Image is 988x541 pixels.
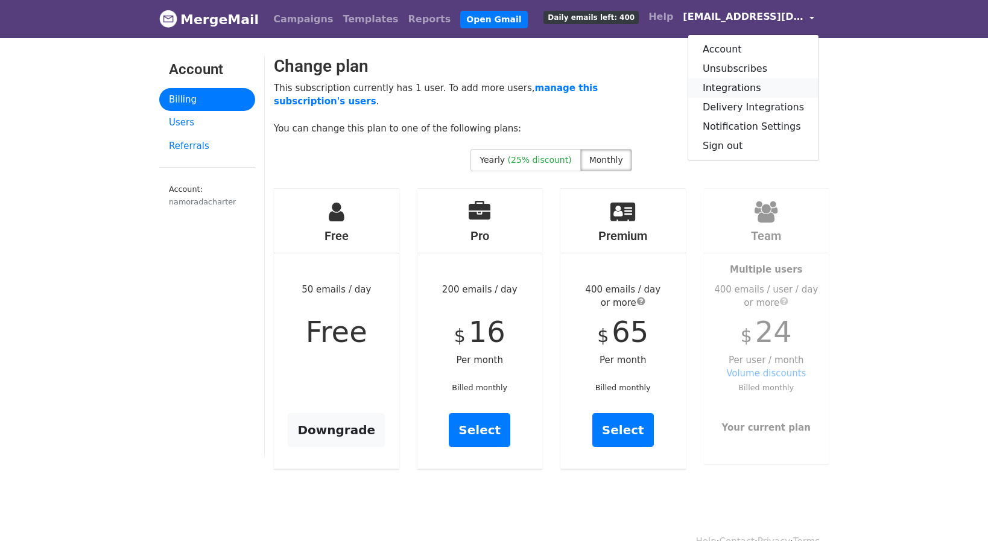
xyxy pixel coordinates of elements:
a: Integrations [688,78,819,98]
h4: Free [274,229,399,243]
div: Per user / month [704,189,829,464]
small: Account: [169,185,245,207]
a: Daily emails left: 400 [539,5,644,29]
a: Referrals [159,134,255,158]
div: 50 emails / day [274,189,399,469]
a: Volume discounts [726,368,806,379]
span: $ [454,325,466,346]
span: 65 [612,315,648,349]
a: Users [159,111,255,134]
strong: Multiple users [730,264,802,275]
a: Unsubscribes [688,59,819,78]
a: Delivery Integrations [688,98,819,117]
div: This subscription currently has 1 user. To add more users, . You can change this plan to one of t... [265,81,647,150]
small: Billed monthly [452,383,507,392]
span: $ [741,325,752,346]
a: Select [449,413,510,447]
div: 400 emails / day or more [560,283,686,310]
small: Billed monthly [738,383,794,392]
a: Open Gmail [460,11,527,28]
div: 400 emails / user / day or more [704,283,829,310]
a: Account [688,40,819,59]
div: namoradacharter [169,196,245,207]
a: Help [644,5,678,29]
h3: Account [169,61,245,78]
span: 16 [469,315,505,349]
div: Chat-widget [928,483,988,541]
strong: Your current plan [722,422,811,433]
h4: Premium [560,229,686,243]
span: $ [597,325,609,346]
a: MergeMail [159,7,259,32]
span: Free [306,315,367,349]
span: (25% discount) [508,155,572,165]
span: 24 [755,315,792,349]
h4: Pro [417,229,543,243]
iframe: Chat Widget [928,483,988,541]
a: Campaigns [268,7,338,31]
img: MergeMail logo [159,10,177,28]
a: Notification Settings [688,117,819,136]
a: Billing [159,88,255,112]
a: Templates [338,7,403,31]
div: [EMAIL_ADDRESS][DOMAIN_NAME] [688,34,819,161]
span: Yearly [480,155,505,165]
a: Select [592,413,654,447]
div: Per month [560,189,686,469]
a: Reports [404,7,456,31]
a: [EMAIL_ADDRESS][DOMAIN_NAME] [678,5,819,33]
a: Sign out [688,136,819,156]
h2: Change plan [274,56,638,77]
small: Billed monthly [595,383,651,392]
a: Downgrade [288,413,385,447]
span: [EMAIL_ADDRESS][DOMAIN_NAME] [683,10,803,24]
div: 200 emails / day Per month [417,189,543,469]
h4: Team [704,229,829,243]
span: Monthly [589,155,623,165]
span: Daily emails left: 400 [543,11,639,24]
